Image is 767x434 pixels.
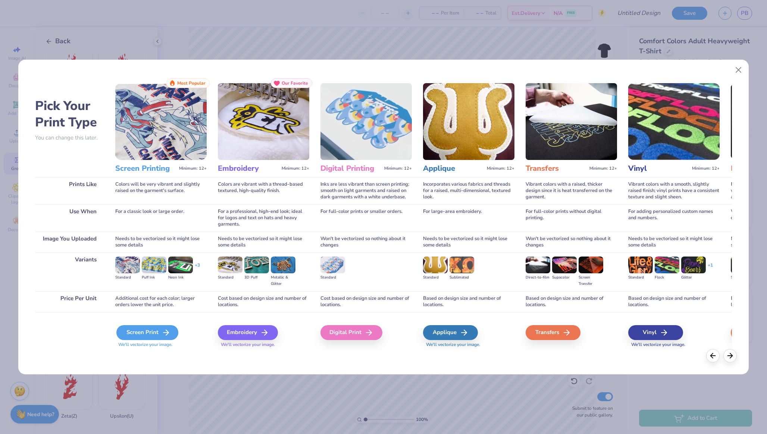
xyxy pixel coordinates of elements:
img: Standard [423,257,448,273]
img: Standard [628,257,653,273]
div: Needs to be vectorized so it might lose some details [423,232,514,252]
h3: Transfers [526,164,586,173]
span: Minimum: 12+ [282,166,309,171]
div: Based on design size and number of locations. [628,291,720,312]
img: Applique [423,83,514,160]
div: Needs to be vectorized so it might lose some details [115,232,207,252]
span: We'll vectorize your image. [218,342,309,348]
img: Digital Printing [320,83,412,160]
img: Standard [115,257,140,273]
div: Transfers [526,325,580,340]
button: Close [732,63,746,77]
img: Puff Ink [142,257,166,273]
h3: Screen Printing [115,164,176,173]
div: 3D Puff [244,274,269,281]
div: Flock [655,274,679,281]
img: 3D Puff [244,257,269,273]
span: Our Favorite [282,81,308,86]
div: Incorporates various fabrics and threads for a raised, multi-dimensional, textured look. [423,177,514,204]
div: Vibrant colors with a raised, thicker design since it is heat transferred on the garment. [526,177,617,204]
div: Based on design size and number of locations. [423,291,514,312]
div: Needs to be vectorized so it might lose some details [218,232,309,252]
div: Variants [35,252,104,291]
img: Supacolor [552,257,577,273]
div: For full-color prints or smaller orders. [320,204,412,232]
img: Transfers [526,83,617,160]
div: Applique [423,325,478,340]
img: Flock [655,257,679,273]
div: Neon Ink [168,274,193,281]
img: Standard [320,257,345,273]
div: Embroidery [218,325,278,340]
img: Embroidery [218,83,309,160]
span: We'll vectorize your image. [115,342,207,348]
img: Standard [218,257,242,273]
div: For adding personalized custom names and numbers. [628,204,720,232]
div: Colors are vibrant with a thread-based textured, high-quality finish. [218,177,309,204]
div: Vibrant colors with a smooth, slightly raised finish; vinyl prints have a consistent texture and ... [628,177,720,204]
div: Cost based on design size and number of locations. [218,291,309,312]
h3: Embroidery [218,164,279,173]
div: Standard [731,274,755,281]
div: Standard [320,274,345,281]
div: Vinyl [628,325,683,340]
div: Additional cost for each color; larger orders lower the unit price. [115,291,207,312]
div: Sublimated [450,274,474,281]
h3: Applique [423,164,484,173]
div: + 1 [708,262,713,275]
div: Direct-to-film [526,274,550,281]
span: Minimum: 12+ [589,166,617,171]
div: Use When [35,204,104,232]
img: Sublimated [450,257,474,273]
div: Image You Uploaded [35,232,104,252]
img: Neon Ink [168,257,193,273]
div: Colors will be very vibrant and slightly raised on the garment's surface. [115,177,207,204]
div: Supacolor [552,274,577,281]
div: For a classic look or large order. [115,204,207,232]
span: We'll vectorize your image. [423,342,514,348]
div: Standard [115,274,140,281]
div: Won't be vectorized so nothing about it changes [526,232,617,252]
span: Minimum: 12+ [692,166,720,171]
img: Screen Printing [115,83,207,160]
img: Glitter [681,257,706,273]
p: You can change this later. [35,135,104,141]
span: Minimum: 12+ [487,166,514,171]
div: Metallic & Glitter [271,274,295,287]
div: Glitter [681,274,706,281]
div: For large-area embroidery. [423,204,514,232]
h3: Vinyl [628,164,689,173]
div: Cost based on design size and number of locations. [320,291,412,312]
div: Won't be vectorized so nothing about it changes [320,232,412,252]
div: Based on design size and number of locations. [526,291,617,312]
div: Screen Transfer [579,274,603,287]
span: Most Popular [177,81,206,86]
div: + 3 [195,262,200,275]
div: Standard [628,274,653,281]
img: Standard [731,257,755,273]
span: Minimum: 12+ [179,166,207,171]
div: Digital Print [320,325,382,340]
img: Vinyl [628,83,720,160]
img: Direct-to-film [526,257,550,273]
div: Standard [423,274,448,281]
div: Needs to be vectorized so it might lose some details [628,232,720,252]
div: Prints Like [35,177,104,204]
div: Standard [218,274,242,281]
div: For a professional, high-end look; ideal for logos and text on hats and heavy garments. [218,204,309,232]
span: We'll vectorize your image. [628,342,720,348]
img: Metallic & Glitter [271,257,295,273]
img: Screen Transfer [579,257,603,273]
h2: Pick Your Print Type [35,98,104,130]
h3: Digital Printing [320,164,381,173]
div: Screen Print [116,325,178,340]
div: For full-color prints without digital printing. [526,204,617,232]
div: Puff Ink [142,274,166,281]
div: Price Per Unit [35,291,104,312]
span: Minimum: 12+ [384,166,412,171]
div: Inks are less vibrant than screen printing; smooth on light garments and raised on dark garments ... [320,177,412,204]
